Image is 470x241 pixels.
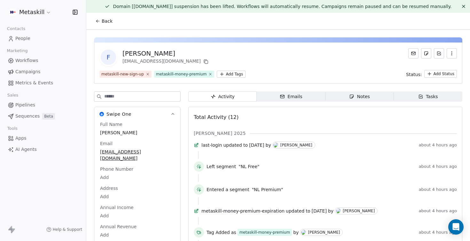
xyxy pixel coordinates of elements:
[15,35,30,42] span: People
[328,208,333,214] span: by
[207,229,230,236] span: Tag Added
[15,146,37,153] span: AI Agents
[99,185,119,191] span: Address
[5,66,81,77] a: Campaigns
[5,100,81,110] a: Pipelines
[217,71,246,78] button: Add Tags
[252,186,283,193] span: "NL Premium"
[15,135,27,142] span: Apps
[99,121,124,128] span: Full Name
[15,102,35,108] span: Pipelines
[101,71,144,77] div: metaskill-new-sign-up
[4,24,28,34] span: Contacts
[99,204,135,211] span: Annual Income
[249,142,264,148] span: [DATE]
[4,46,30,56] span: Marketing
[15,80,53,86] span: Metrics & Events
[4,90,21,100] span: Sales
[201,142,222,148] span: last-login
[99,140,114,147] span: Email
[53,227,82,232] span: Help & Support
[312,208,327,214] span: [DATE]
[4,124,20,133] span: Tools
[336,208,341,214] img: R
[99,223,138,230] span: Annual Revenue
[19,8,44,16] span: Metaskill
[239,229,290,235] div: metaskill-money-premium
[273,143,278,148] img: R
[122,58,210,66] div: [EMAIL_ADDRESS][DOMAIN_NAME]
[448,219,464,235] div: Open Intercom Messenger
[419,208,457,214] span: about 4 hours ago
[100,213,175,219] span: Add
[42,113,55,120] span: Beta
[280,93,302,100] div: Emails
[5,144,81,155] a: AI Agents
[5,78,81,88] a: Metrics & Events
[5,111,81,121] a: SequencesBeta
[94,107,180,121] button: Swipe OneSwipe One
[15,68,40,75] span: Campaigns
[122,49,210,58] div: [PERSON_NAME]
[194,114,239,120] span: Total Activity (12)
[99,112,104,116] img: Swipe One
[194,130,246,136] span: [PERSON_NAME] 2025
[301,230,306,235] img: R
[349,93,370,100] div: Notes
[419,230,457,235] span: about 4 hours ago
[293,229,299,236] span: by
[223,142,248,148] span: updated to
[424,70,457,78] button: Add Status
[113,4,451,9] span: Domain [[DOMAIN_NAME]] suspension has been lifted. Workflows will automatically resume. Campaigns...
[5,33,81,44] a: People
[156,71,207,77] div: metaskill-money-premium
[91,15,116,27] button: Back
[9,8,17,16] img: AVATAR%20METASKILL%20-%20Colori%20Positivo.png
[5,55,81,66] a: Workflows
[207,186,249,193] span: Entered a segment
[15,57,38,64] span: Workflows
[201,208,285,214] span: metaskill-money-premium-expiration
[100,149,175,161] span: [EMAIL_ADDRESS][DOMAIN_NAME]
[406,71,422,78] span: Status:
[5,133,81,144] a: Apps
[419,164,457,169] span: about 4 hours ago
[100,193,175,200] span: Add
[419,143,457,148] span: about 4 hours ago
[280,143,312,147] div: [PERSON_NAME]
[286,208,310,214] span: updated to
[308,230,340,235] div: [PERSON_NAME]
[207,163,236,170] span: Left segment
[99,166,135,172] span: Phone Number
[102,18,113,24] span: Back
[46,227,82,232] a: Help & Support
[231,229,236,236] span: as
[15,113,40,120] span: Sequences
[8,7,52,18] button: Metaskill
[100,232,175,238] span: Add
[101,50,116,65] span: F
[419,187,457,192] span: about 4 hours ago
[239,163,259,170] span: "NL Free"
[343,209,375,213] div: [PERSON_NAME]
[106,111,131,117] span: Swipe One
[100,129,175,136] span: [PERSON_NAME]
[100,174,175,181] span: Add
[418,93,438,100] div: Tasks
[266,142,271,148] span: by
